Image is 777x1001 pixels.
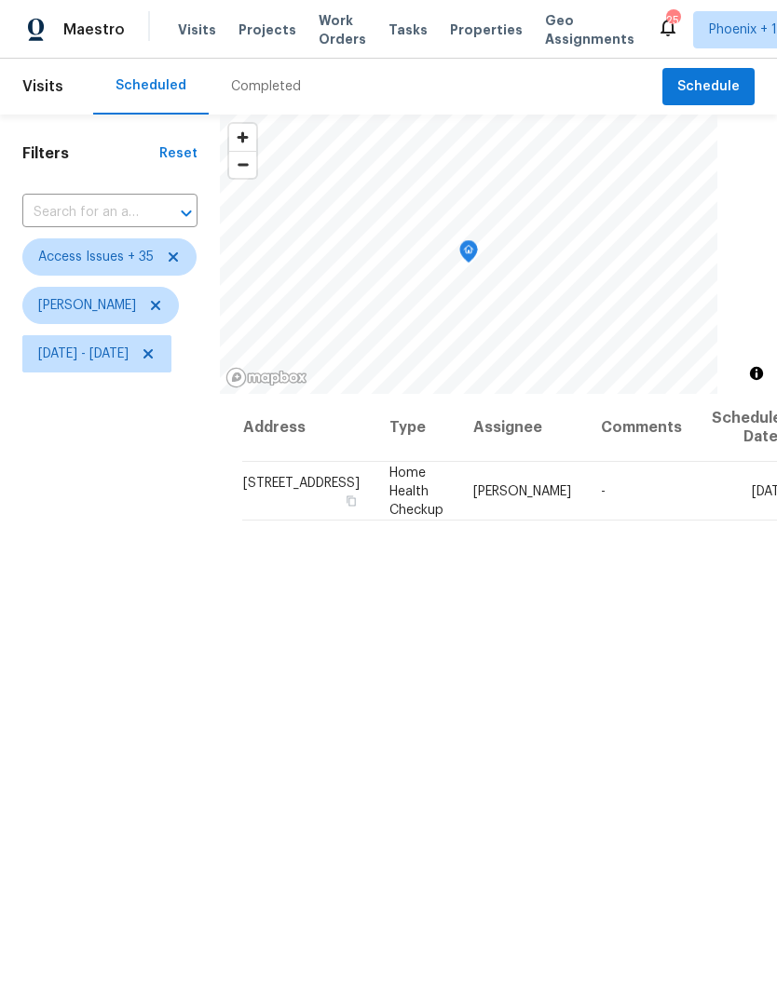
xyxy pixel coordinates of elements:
[375,394,458,462] th: Type
[586,394,697,462] th: Comments
[159,144,198,163] div: Reset
[745,362,768,385] button: Toggle attribution
[662,68,755,106] button: Schedule
[38,345,129,363] span: [DATE] - [DATE]
[116,76,186,95] div: Scheduled
[229,151,256,178] button: Zoom out
[22,66,63,107] span: Visits
[239,20,296,39] span: Projects
[220,115,717,394] canvas: Map
[709,20,777,39] span: Phoenix + 1
[388,23,428,36] span: Tasks
[343,492,360,508] button: Copy Address
[229,152,256,178] span: Zoom out
[63,20,125,39] span: Maestro
[450,20,523,39] span: Properties
[389,466,443,516] span: Home Health Checkup
[242,394,375,462] th: Address
[178,20,216,39] span: Visits
[666,11,679,30] div: 25
[231,77,301,96] div: Completed
[751,363,762,384] span: Toggle attribution
[677,75,740,99] span: Schedule
[473,484,571,497] span: [PERSON_NAME]
[38,248,154,266] span: Access Issues + 35
[601,484,606,497] span: -
[22,144,159,163] h1: Filters
[319,11,366,48] span: Work Orders
[22,198,145,227] input: Search for an address...
[458,394,586,462] th: Assignee
[225,367,307,388] a: Mapbox homepage
[173,200,199,226] button: Open
[459,240,478,269] div: Map marker
[243,476,360,489] span: [STREET_ADDRESS]
[38,296,136,315] span: [PERSON_NAME]
[545,11,634,48] span: Geo Assignments
[229,124,256,151] button: Zoom in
